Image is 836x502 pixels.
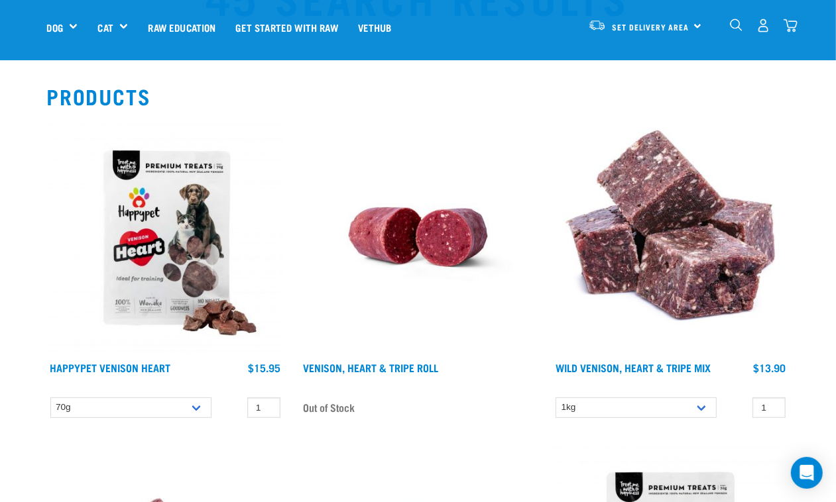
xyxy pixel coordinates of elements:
span: Set Delivery Area [613,25,689,29]
a: Dog [47,20,63,35]
img: user.png [756,19,770,32]
a: Vethub [348,1,402,54]
input: 1 [752,397,786,418]
a: Happypet Venison Heart [50,364,171,370]
img: home-icon-1@2x.png [730,19,743,31]
a: Cat [97,20,113,35]
div: $15.95 [248,362,280,374]
a: Raw Education [138,1,225,54]
img: van-moving.png [588,19,606,31]
div: Open Intercom Messenger [791,457,823,489]
span: Out of Stock [303,397,355,417]
img: Raw Essentials Venison Heart & Tripe Hypoallergenic Raw Pet Food Bulk Roll Unwrapped [300,119,536,355]
a: Get started with Raw [226,1,348,54]
img: home-icon@2x.png [784,19,798,32]
a: Venison, Heart & Tripe Roll [303,364,438,370]
h2: Products [47,84,790,108]
div: $13.90 [753,362,786,374]
input: 1 [247,397,280,418]
a: Wild Venison, Heart & Tripe Mix [556,364,711,370]
img: 1171 Venison Heart Tripe Mix 01 [552,119,789,355]
img: Happy Pet Venison Heart New Package [47,119,284,355]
